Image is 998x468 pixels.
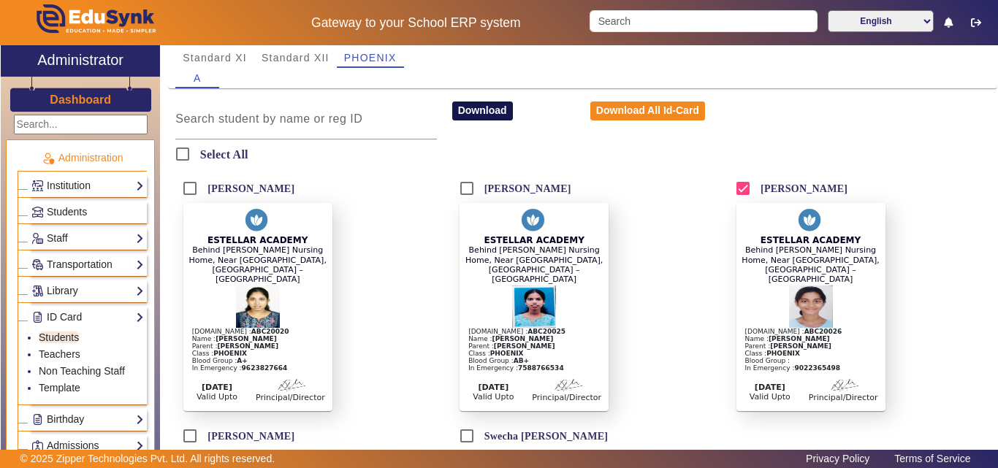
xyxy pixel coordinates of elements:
label: [PERSON_NAME] [205,183,294,195]
div: [DOMAIN_NAME] : Name : In Emergency : [191,328,332,372]
img: Student Profile [789,284,833,328]
span: Standard XII [262,53,330,63]
span: A [194,73,202,83]
label: Swecha [PERSON_NAME] [481,430,609,442]
label: [PERSON_NAME] [758,183,847,195]
a: Students [39,331,79,343]
div: Valid Upto [737,392,804,402]
span: ESTELLAR ACADEMY [207,235,308,245]
b: AB+ [514,357,529,364]
a: Non Teaching Staff [39,365,125,377]
a: Privacy Policy [799,449,877,468]
b: [PERSON_NAME] [492,335,554,342]
label: [PERSON_NAME] [205,430,294,442]
b: ABC20025 [527,328,565,335]
img: ye2dzwAAAAZJREFUAwCTrnSWmE7fzQAAAABJRU5ErkJggg== [519,203,548,236]
h2: Administrator [37,51,123,69]
span: Blood Group : [192,357,248,364]
p: Administration [18,150,147,166]
b: [PERSON_NAME] [770,342,831,350]
div: Principal/Director [256,393,325,402]
b: 7588766534 [518,364,564,372]
label: [PERSON_NAME] [481,183,571,195]
b: PHOENIX [766,350,800,357]
a: Teachers [39,348,80,360]
span: Blood Group : [468,357,529,364]
b: [PERSON_NAME] [217,342,278,350]
h6: Select All [200,147,248,161]
h3: Dashboard [50,93,111,107]
b: PHOENIX [213,350,247,357]
span: ESTELLAR ACADEMY [761,235,861,245]
div: Principal/Director [809,393,878,402]
span: Standard XI [183,53,247,63]
input: Search student by name or reg ID [175,110,436,128]
img: Students.png [32,207,43,218]
b: [PERSON_NAME] [494,342,555,350]
span: Class : [468,350,523,357]
div: Behind [PERSON_NAME] Nursing Home, Near [GEOGRAPHIC_DATA], [GEOGRAPHIC_DATA] – [GEOGRAPHIC_DATA] [183,245,332,284]
a: Administrator [1,45,160,77]
img: Administration.png [42,152,55,165]
span: Class : [192,350,247,357]
a: Dashboard [49,92,112,107]
button: Download [452,101,513,120]
span: Parent : [192,342,278,350]
img: ye2dzwAAAAZJREFUAwCTrnSWmE7fzQAAAABJRU5ErkJggg== [243,203,272,236]
div: [DOMAIN_NAME] : Name : In Emergency : [467,328,609,372]
div: [DOMAIN_NAME] : Name : In Emergency : [744,328,885,372]
span: Class : [745,350,800,357]
img: Student Profile [512,284,556,328]
b: ABC20020 [251,328,289,335]
img: Student Profile [236,284,280,328]
input: Search [590,10,817,32]
span: Students [47,206,87,218]
b: ABC20026 [804,328,842,335]
button: Download All Id-Card [590,101,705,120]
b: 9623827664 [242,364,288,372]
b: [PERSON_NAME] [216,335,277,342]
div: Valid Upto [460,392,527,402]
span: Blood Group : [745,357,791,364]
span: Parent : [468,342,555,350]
img: ye2dzwAAAAZJREFUAwCTrnSWmE7fzQAAAABJRU5ErkJggg== [796,203,825,236]
h5: Gateway to your School ERP system [258,15,575,31]
b: 9022365498 [794,364,840,372]
span: Parent : [745,342,831,350]
div: Behind [PERSON_NAME] Nursing Home, Near [GEOGRAPHIC_DATA], [GEOGRAPHIC_DATA] – [GEOGRAPHIC_DATA] [460,245,609,284]
div: Behind [PERSON_NAME] Nursing Home, Near [GEOGRAPHIC_DATA], [GEOGRAPHIC_DATA] – [GEOGRAPHIC_DATA] [736,245,885,284]
b: [DATE] [478,383,508,392]
input: Search... [14,115,148,134]
b: [DATE] [202,383,232,392]
b: [DATE] [755,383,785,392]
b: PHOENIX [490,350,524,357]
span: ESTELLAR ACADEMY [484,235,584,245]
p: © 2025 Zipper Technologies Pvt. Ltd. All rights reserved. [20,451,275,467]
div: Principal/Director [532,393,601,402]
b: [PERSON_NAME] [769,335,830,342]
a: Students [31,204,144,220]
a: Template [39,382,80,394]
a: Terms of Service [887,449,978,468]
div: Valid Upto [184,392,251,402]
span: PHOENIX [344,53,397,63]
b: A+ [237,357,248,364]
